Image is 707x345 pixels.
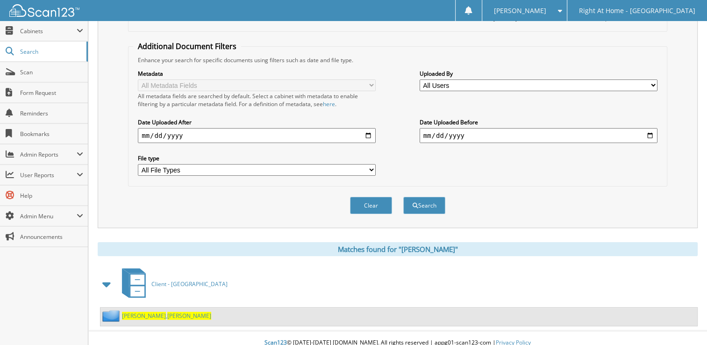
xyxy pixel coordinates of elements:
span: Announcements [20,233,83,241]
span: [PERSON_NAME] [167,312,211,320]
a: here [323,100,335,108]
span: [PERSON_NAME] [494,8,546,14]
span: Bookmarks [20,130,83,138]
span: Search [20,48,82,56]
input: end [420,128,657,143]
span: Right At Home - [GEOGRAPHIC_DATA] [579,8,695,14]
span: Admin Reports [20,151,77,158]
a: [PERSON_NAME],[PERSON_NAME] [122,312,211,320]
span: Help [20,192,83,200]
div: Enhance your search for specific documents using filters such as date and file type. [133,56,662,64]
button: Clear [350,197,392,214]
span: User Reports [20,171,77,179]
button: Search [403,197,445,214]
label: Date Uploaded Before [420,118,657,126]
input: start [138,128,376,143]
span: [PERSON_NAME] [122,312,166,320]
a: Client - [GEOGRAPHIC_DATA] [116,266,228,302]
div: Matches found for "[PERSON_NAME]" [98,242,698,256]
legend: Additional Document Filters [133,41,241,51]
span: Admin Menu [20,212,77,220]
div: All metadata fields are searched by default. Select a cabinet with metadata to enable filtering b... [138,92,376,108]
img: folder2.png [102,310,122,322]
label: File type [138,154,376,162]
label: Metadata [138,70,376,78]
img: scan123-logo-white.svg [9,4,79,17]
span: Client - [GEOGRAPHIC_DATA] [151,280,228,288]
span: Reminders [20,109,83,117]
iframe: Chat Widget [660,300,707,345]
span: Form Request [20,89,83,97]
label: Uploaded By [420,70,657,78]
label: Date Uploaded After [138,118,376,126]
span: Scan [20,68,83,76]
span: Cabinets [20,27,77,35]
